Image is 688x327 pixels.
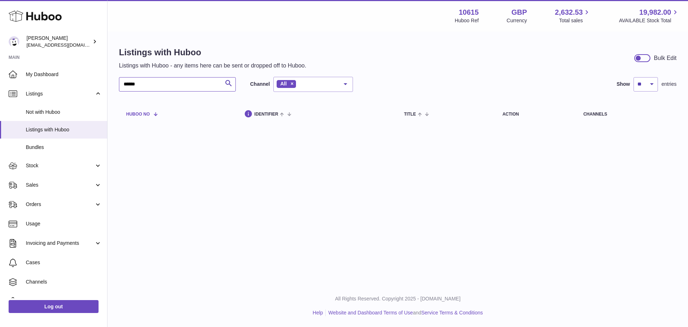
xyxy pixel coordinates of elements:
span: AVAILABLE Stock Total [619,17,679,24]
span: My Dashboard [26,71,102,78]
span: 19,982.00 [639,8,671,17]
a: Website and Dashboard Terms of Use [328,310,413,316]
span: Cases [26,259,102,266]
div: Currency [507,17,527,24]
a: Service Terms & Conditions [421,310,483,316]
label: Channel [250,81,270,88]
img: internalAdmin-10615@internal.huboo.com [9,36,19,47]
span: entries [661,81,677,88]
span: identifier [254,112,278,117]
span: Invoicing and Payments [26,240,94,247]
span: Listings [26,90,94,97]
span: [EMAIL_ADDRESS][DOMAIN_NAME] [27,42,105,48]
p: Listings with Huboo - any items here can be sent or dropped off to Huboo. [119,62,306,70]
span: Orders [26,201,94,208]
h1: Listings with Huboo [119,47,306,58]
span: title [404,112,416,117]
strong: GBP [511,8,527,17]
span: Bundles [26,144,102,151]
span: Total sales [559,17,591,24]
p: All Rights Reserved. Copyright 2025 - [DOMAIN_NAME] [113,295,682,302]
a: 19,982.00 AVAILABLE Stock Total [619,8,679,24]
div: Bulk Edit [654,54,677,62]
span: Sales [26,182,94,188]
span: All [280,81,287,87]
label: Show [617,81,630,88]
span: Huboo no [126,112,150,117]
span: Channels [26,279,102,285]
a: Help [313,310,323,316]
span: 2,632.53 [555,8,583,17]
span: Usage [26,220,102,227]
span: Stock [26,162,94,169]
span: Settings [26,298,102,305]
span: Listings with Huboo [26,126,102,133]
div: channels [583,112,669,117]
div: Huboo Ref [455,17,479,24]
a: 2,632.53 Total sales [555,8,591,24]
div: action [502,112,569,117]
span: Not with Huboo [26,109,102,116]
li: and [326,309,483,316]
strong: 10615 [459,8,479,17]
div: [PERSON_NAME] [27,35,91,48]
a: Log out [9,300,99,313]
